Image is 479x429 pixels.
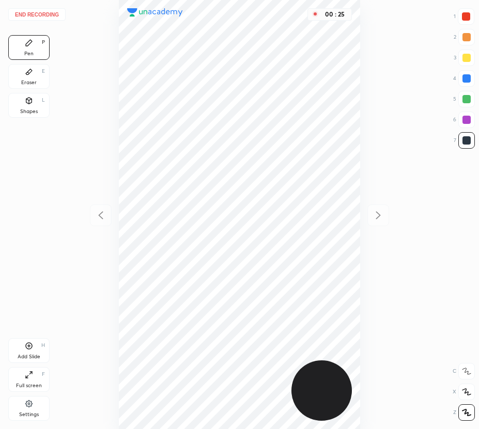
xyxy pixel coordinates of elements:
[42,98,45,103] div: L
[454,132,475,149] div: 7
[20,109,38,114] div: Shapes
[454,8,474,25] div: 1
[453,70,475,87] div: 4
[42,372,45,377] div: F
[453,91,475,107] div: 5
[18,354,40,359] div: Add Slide
[454,50,475,66] div: 3
[127,8,183,17] img: logo.38c385cc.svg
[21,80,37,85] div: Eraser
[8,8,66,21] button: End recording
[19,412,39,417] div: Settings
[453,404,475,421] div: Z
[454,29,475,45] div: 2
[42,69,45,74] div: E
[41,343,45,348] div: H
[24,51,34,56] div: Pen
[322,11,347,18] div: 00 : 25
[453,112,475,128] div: 6
[453,363,475,379] div: C
[42,40,45,45] div: P
[16,383,42,388] div: Full screen
[453,384,475,400] div: X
